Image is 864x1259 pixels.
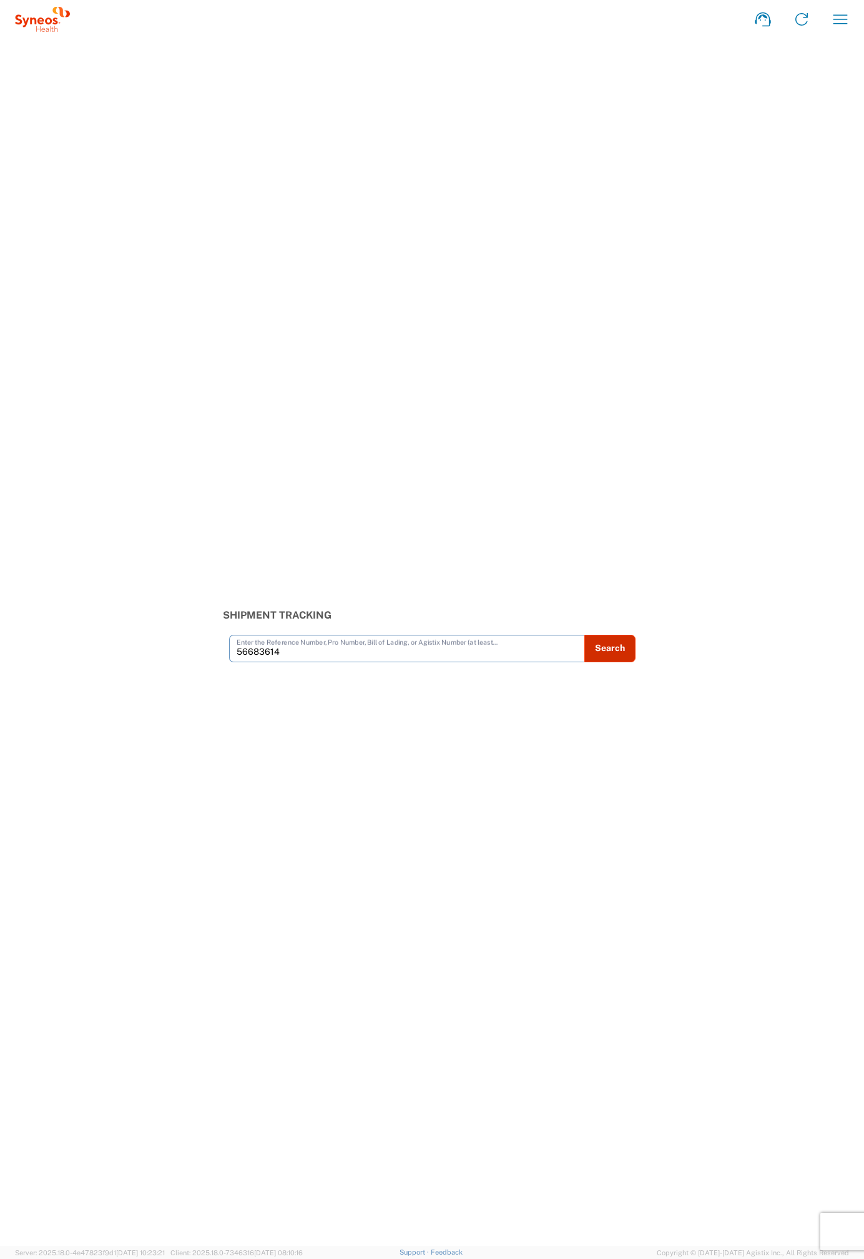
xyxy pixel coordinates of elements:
span: Server: 2025.18.0-4e47823f9d1 [15,1249,165,1257]
span: Client: 2025.18.0-7346316 [170,1249,303,1257]
span: [DATE] 08:10:16 [254,1249,303,1257]
button: Search [584,635,636,662]
span: Copyright © [DATE]-[DATE] Agistix Inc., All Rights Reserved [657,1247,849,1258]
span: [DATE] 10:23:21 [116,1249,165,1257]
h3: Shipment Tracking [223,609,642,621]
a: Support [400,1248,431,1256]
a: Feedback [431,1248,463,1256]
